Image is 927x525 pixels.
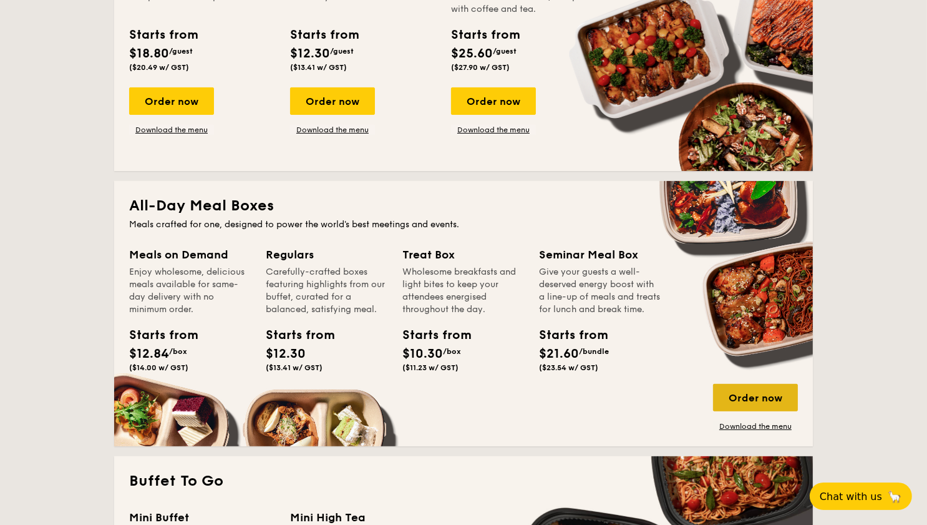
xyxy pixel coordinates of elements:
[266,246,387,263] div: Regulars
[266,363,323,372] span: ($13.41 w/ GST)
[266,266,387,316] div: Carefully-crafted boxes featuring highlights from our buffet, curated for a balanced, satisfying ...
[330,47,354,56] span: /guest
[810,483,912,510] button: Chat with us🦙
[451,125,536,135] a: Download the menu
[402,363,459,372] span: ($11.23 w/ GST)
[129,471,798,491] h2: Buffet To Go
[451,87,536,115] div: Order now
[129,63,189,72] span: ($20.49 w/ GST)
[539,363,598,372] span: ($23.54 w/ GST)
[129,46,169,61] span: $18.80
[451,46,493,61] span: $25.60
[402,346,443,361] span: $10.30
[402,266,524,316] div: Wholesome breakfasts and light bites to keep your attendees energised throughout the day.
[451,26,519,44] div: Starts from
[443,347,461,356] span: /box
[129,196,798,216] h2: All-Day Meal Boxes
[129,87,214,115] div: Order now
[402,326,459,345] div: Starts from
[713,421,798,431] a: Download the menu
[266,326,322,345] div: Starts from
[451,63,510,72] span: ($27.90 w/ GST)
[493,47,517,56] span: /guest
[129,26,197,44] div: Starts from
[290,46,330,61] span: $12.30
[129,246,251,263] div: Meals on Demand
[169,47,193,56] span: /guest
[820,491,882,503] span: Chat with us
[129,346,169,361] span: $12.84
[579,347,609,356] span: /bundle
[290,26,358,44] div: Starts from
[129,363,188,372] span: ($14.00 w/ GST)
[129,266,251,316] div: Enjoy wholesome, delicious meals available for same-day delivery with no minimum order.
[266,346,306,361] span: $12.30
[539,326,595,345] div: Starts from
[539,346,579,361] span: $21.60
[290,63,347,72] span: ($13.41 w/ GST)
[290,125,375,135] a: Download the menu
[402,246,524,263] div: Treat Box
[539,266,661,316] div: Give your guests a well-deserved energy boost with a line-up of meals and treats for lunch and br...
[129,125,214,135] a: Download the menu
[713,384,798,411] div: Order now
[129,218,798,231] div: Meals crafted for one, designed to power the world's best meetings and events.
[887,489,902,504] span: 🦙
[129,326,185,345] div: Starts from
[539,246,661,263] div: Seminar Meal Box
[290,87,375,115] div: Order now
[169,347,187,356] span: /box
